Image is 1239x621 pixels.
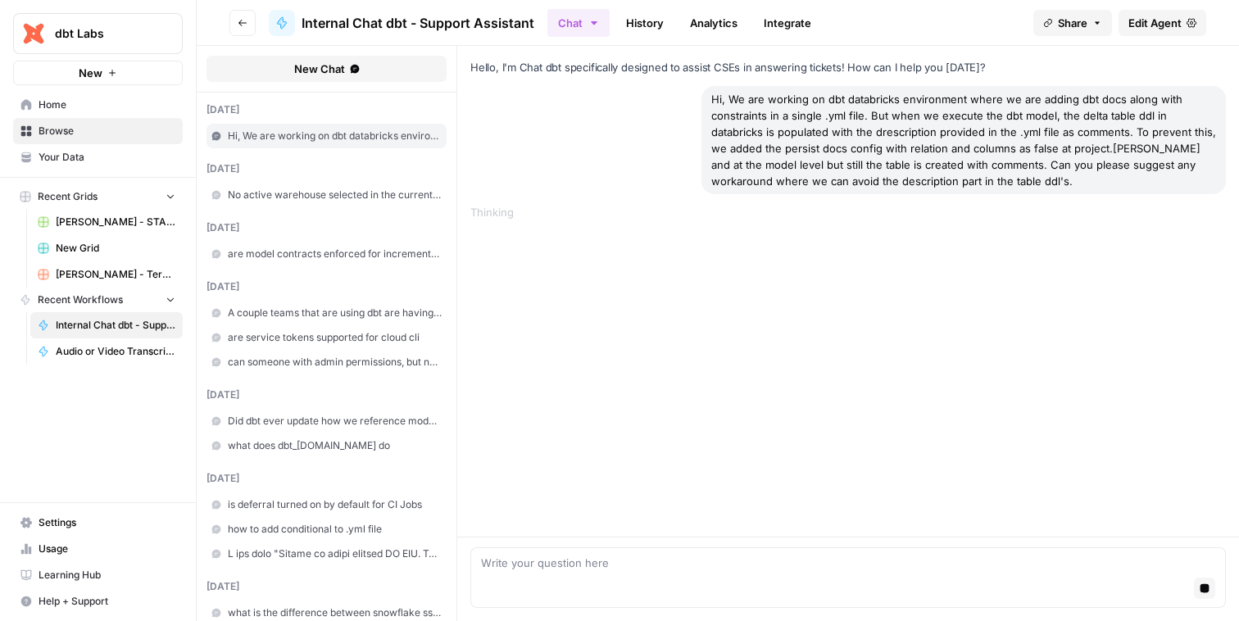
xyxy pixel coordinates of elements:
a: No active warehouse selected in the current session. [206,183,447,207]
span: can someone with admin permissions, but not account admin permissions, invite users [228,355,442,369]
a: Analytics [680,10,747,36]
a: Hi, We are working on dbt databricks environment where we are adding dbt docs along with constrai... [206,124,447,148]
a: can someone with admin permissions, but not account admin permissions, invite users [206,350,447,374]
span: dbt Labs [55,25,154,42]
span: Learning Hub [39,568,175,582]
a: how to add conditional to .yml file [206,517,447,542]
span: Hi, We are working on dbt databricks environment where we are adding dbt docs along with constrai... [228,129,442,143]
a: Your Data [13,144,183,170]
span: Settings [39,515,175,530]
span: how to add conditional to .yml file [228,522,442,537]
a: is deferral turned on by default for CI Jobs [206,492,447,517]
a: what does dbt_[DOMAIN_NAME] do [206,433,447,458]
div: Hi, We are working on dbt databricks environment where we are adding dbt docs along with constrai... [701,86,1226,194]
span: are service tokens supported for cloud cli [228,330,442,345]
div: [DATE] [206,220,447,235]
span: Internal Chat dbt - Support Assistant [302,13,534,33]
div: [DATE] [206,579,447,594]
span: Help + Support [39,594,175,609]
button: Chat [547,9,610,37]
span: Recent Grids [38,189,98,204]
div: [DATE] [206,102,447,117]
span: is deferral turned on by default for CI Jobs [228,497,442,512]
div: [DATE] [206,279,447,294]
button: New Chat [206,56,447,82]
a: Learning Hub [13,562,183,588]
a: Integrate [754,10,821,36]
div: [DATE] [206,388,447,402]
a: Internal Chat dbt - Support Assistant [269,10,534,36]
span: No active warehouse selected in the current session. [228,188,442,202]
a: History [616,10,674,36]
button: Help + Support [13,588,183,614]
a: Settings [13,510,183,536]
div: ... [514,204,524,220]
span: Internal Chat dbt - Support Assistant [56,318,175,333]
a: Home [13,92,183,118]
div: [DATE] [206,161,447,176]
a: are service tokens supported for cloud cli [206,325,447,350]
button: Recent Workflows [13,288,183,312]
span: Share [1058,15,1087,31]
a: L ips dolo "Sitame co adipi elitsed DO EIU. Tempo: IncidIduntuTlabo etdolor magnaaliqua 'ENI_ADMI... [206,542,447,566]
span: New [79,65,102,81]
a: Internal Chat dbt - Support Assistant [30,312,183,338]
a: Usage [13,536,183,562]
a: A couple teams that are using dbt are having issues with their PR CI job failing on unrelated tes... [206,301,447,325]
span: Browse [39,124,175,138]
span: Your Data [39,150,175,165]
span: [PERSON_NAME] - Teradata Converter Grid [56,267,175,282]
span: Home [39,97,175,112]
button: Workspace: dbt Labs [13,13,183,54]
span: Audio or Video Transcription with Summary [56,344,175,359]
span: A couple teams that are using dbt are having issues with their PR CI job failing on unrelated tes... [228,306,442,320]
button: Recent Grids [13,184,183,209]
a: Edit Agent [1119,10,1206,36]
a: [PERSON_NAME] - START HERE - Step 1 - dbt Stored PrOcedure Conversion Kit Grid [30,209,183,235]
span: [PERSON_NAME] - START HERE - Step 1 - dbt Stored PrOcedure Conversion Kit Grid [56,215,175,229]
img: dbt Labs Logo [19,19,48,48]
span: Did dbt ever update how we reference model versioning from _v1 to .v1 or vice versa [228,414,442,428]
span: New Chat [294,61,345,77]
button: New [13,61,183,85]
a: are model contracts enforced for incremental models when using on_schema_change: ignore and runni... [206,242,447,266]
span: L ips dolo "Sitame co adipi elitsed DO EIU. Tempo: IncidIduntuTlabo etdolor magnaaliqua 'ENI_ADMI... [228,546,442,561]
a: Browse [13,118,183,144]
div: Thinking [470,204,1226,220]
a: [PERSON_NAME] - Teradata Converter Grid [30,261,183,288]
a: Did dbt ever update how we reference model versioning from _v1 to .v1 or vice versa [206,409,447,433]
span: New Grid [56,241,175,256]
span: what does dbt_[DOMAIN_NAME] do [228,438,442,453]
div: [DATE] [206,471,447,486]
button: Share [1033,10,1112,36]
a: New Grid [30,235,183,261]
p: Hello, I'm Chat dbt specifically designed to assist CSEs in answering tickets! How can I help you... [470,59,995,76]
span: Recent Workflows [38,292,123,307]
span: Edit Agent [1128,15,1182,31]
span: Usage [39,542,175,556]
span: are model contracts enforced for incremental models when using on_schema_change: ignore and runni... [228,247,442,261]
a: Audio or Video Transcription with Summary [30,338,183,365]
span: what is the difference between snowflake sso and external oauth for snowflake [228,605,442,620]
